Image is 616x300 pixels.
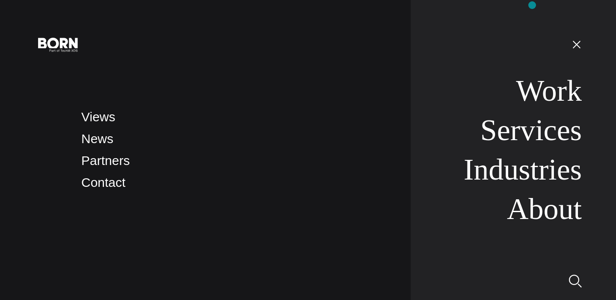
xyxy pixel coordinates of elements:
[81,153,130,168] a: Partners
[566,35,587,53] button: Open
[569,275,582,288] img: Search
[516,74,582,107] a: Work
[81,132,113,146] a: News
[81,175,125,189] a: Contact
[81,110,115,124] a: Views
[480,114,582,147] a: Services
[507,192,582,225] a: About
[464,153,582,186] a: Industries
